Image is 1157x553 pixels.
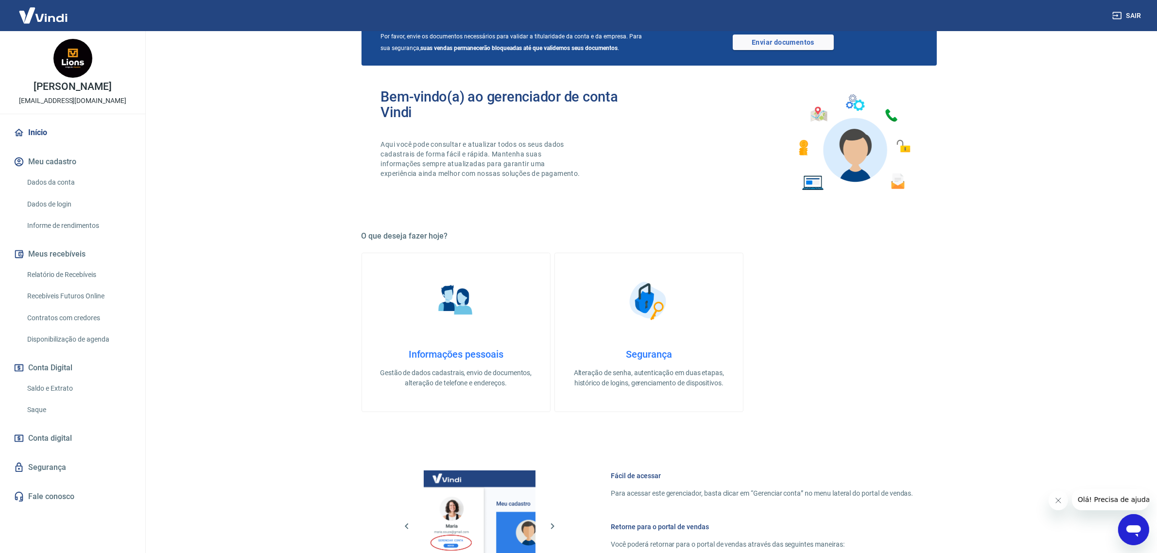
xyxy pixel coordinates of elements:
a: Relatório de Recebíveis [23,265,134,285]
iframe: Fechar mensagem [1049,491,1068,510]
a: Disponibilização de agenda [23,329,134,349]
h5: O que deseja fazer hoje? [362,231,937,241]
h2: Bem-vindo(a) ao gerenciador de conta Vindi [381,89,649,120]
p: [EMAIL_ADDRESS][DOMAIN_NAME] [19,96,126,106]
a: Enviar documentos [733,35,834,50]
p: [PERSON_NAME] [34,82,111,92]
iframe: Mensagem da empresa [1072,489,1149,510]
a: Segurança [12,457,134,478]
h6: Fácil de acessar [611,471,914,481]
a: Saldo e Extrato [23,379,134,398]
a: Recebíveis Futuros Online [23,286,134,306]
b: suas vendas permanecerão bloqueadas até que validemos seus documentos [421,45,618,52]
a: Dados de login [23,194,134,214]
span: Por favor, envie os documentos necessários para validar a titularidade da conta e da empresa. Par... [381,31,649,54]
p: Você poderá retornar para o portal de vendas através das seguintes maneiras: [611,539,914,550]
button: Sair [1110,7,1145,25]
span: Olá! Precisa de ajuda? [6,7,82,15]
a: Informações pessoaisInformações pessoaisGestão de dados cadastrais, envio de documentos, alteraçã... [362,253,551,412]
span: Conta digital [28,432,72,445]
a: Início [12,122,134,143]
h4: Informações pessoais [378,348,535,360]
a: Conta digital [12,428,134,449]
img: a475efd5-89c8-41f5-9567-a11a754dd78d.jpeg [53,39,92,78]
button: Conta Digital [12,357,134,379]
a: Saque [23,400,134,420]
p: Gestão de dados cadastrais, envio de documentos, alteração de telefone e endereços. [378,368,535,388]
iframe: Botão para abrir a janela de mensagens [1118,514,1149,545]
img: Segurança [624,276,673,325]
a: Dados da conta [23,173,134,192]
img: Informações pessoais [432,276,480,325]
button: Meus recebíveis [12,243,134,265]
h6: Retorne para o portal de vendas [611,522,914,532]
a: SegurançaSegurançaAlteração de senha, autenticação em duas etapas, histórico de logins, gerenciam... [554,253,743,412]
h4: Segurança [570,348,727,360]
a: Fale conosco [12,486,134,507]
button: Meu cadastro [12,151,134,173]
p: Alteração de senha, autenticação em duas etapas, histórico de logins, gerenciamento de dispositivos. [570,368,727,388]
p: Para acessar este gerenciador, basta clicar em “Gerenciar conta” no menu lateral do portal de ven... [611,488,914,499]
img: Vindi [12,0,75,30]
a: Contratos com credores [23,308,134,328]
p: Aqui você pode consultar e atualizar todos os seus dados cadastrais de forma fácil e rápida. Mant... [381,139,582,178]
img: Imagem de um avatar masculino com diversos icones exemplificando as funcionalidades do gerenciado... [790,89,917,196]
a: Informe de rendimentos [23,216,134,236]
